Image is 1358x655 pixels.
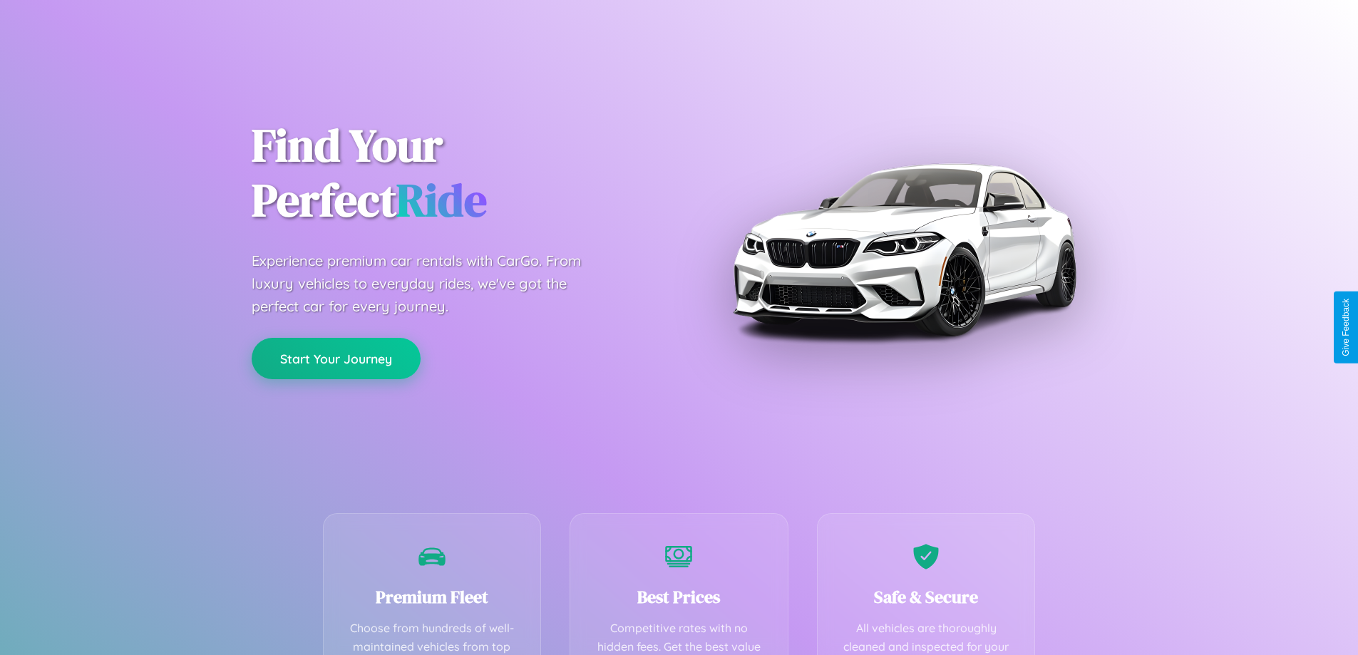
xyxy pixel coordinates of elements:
h3: Premium Fleet [345,585,520,609]
h3: Safe & Secure [839,585,1014,609]
button: Start Your Journey [252,338,421,379]
div: Give Feedback [1341,299,1351,356]
img: Premium BMW car rental vehicle [726,71,1082,428]
h1: Find Your Perfect [252,118,658,228]
h3: Best Prices [592,585,766,609]
p: Experience premium car rentals with CarGo. From luxury vehicles to everyday rides, we've got the ... [252,249,608,318]
span: Ride [396,169,487,231]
